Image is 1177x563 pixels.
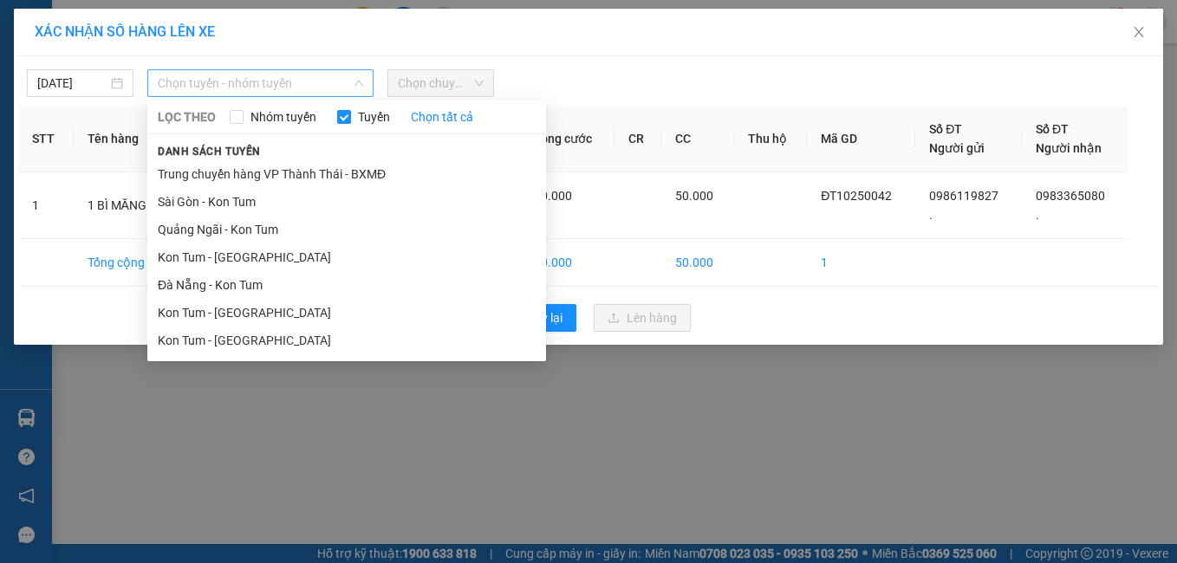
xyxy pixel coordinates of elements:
[807,239,915,287] td: 1
[74,106,169,172] th: Tên hàng
[615,106,662,172] th: CR
[147,216,546,243] li: Quảng Ngãi - Kon Tum
[147,243,546,271] li: Kon Tum - [GEOGRAPHIC_DATA]
[18,106,74,172] th: STT
[1115,9,1163,57] button: Close
[411,107,473,126] a: Chọn tất cả
[675,189,713,203] span: 50.000
[74,239,169,287] td: Tổng cộng
[821,189,892,203] span: ĐT10250042
[807,106,915,172] th: Mã GD
[147,271,546,299] li: Đà Nẵng - Kon Tum
[1132,25,1146,39] span: close
[35,23,215,40] span: XÁC NHẬN SỐ HÀNG LÊN XE
[929,189,998,203] span: 0986119827
[520,239,615,287] td: 50.000
[1036,189,1105,203] span: 0983365080
[158,70,364,96] span: Chọn tuyến - nhóm tuyến
[351,107,397,126] span: Tuyến
[929,141,985,155] span: Người gửi
[661,106,733,172] th: CC
[158,107,216,126] span: LỌC THEO
[1036,122,1069,136] span: Số ĐT
[147,188,546,216] li: Sài Gòn - Kon Tum
[147,144,271,159] span: Danh sách tuyến
[354,78,364,88] span: down
[661,239,733,287] td: 50.000
[18,172,74,239] td: 1
[929,208,933,222] span: .
[734,106,807,172] th: Thu hộ
[520,106,615,172] th: Tổng cước
[929,122,962,136] span: Số ĐT
[147,327,546,354] li: Kon Tum - [GEOGRAPHIC_DATA]
[244,107,323,126] span: Nhóm tuyến
[1036,141,1102,155] span: Người nhận
[594,304,691,332] button: uploadLên hàng
[147,160,546,188] li: Trung chuyển hàng VP Thành Thái - BXMĐ
[534,189,572,203] span: 50.000
[37,74,107,93] input: 14/10/2025
[147,299,546,327] li: Kon Tum - [GEOGRAPHIC_DATA]
[74,172,169,239] td: 1 BÌ MĂNG
[1036,208,1039,222] span: .
[398,70,484,96] span: Chọn chuyến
